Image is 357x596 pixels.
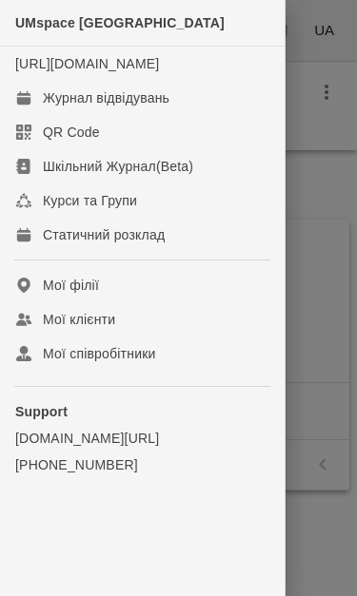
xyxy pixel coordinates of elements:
[15,402,269,421] p: Support
[15,455,269,474] a: [PHONE_NUMBER]
[43,225,165,244] div: Статичний розклад
[43,276,99,295] div: Мої філії
[43,123,100,142] div: QR Code
[15,56,159,71] a: [URL][DOMAIN_NAME]
[43,310,115,329] div: Мої клієнти
[43,191,137,210] div: Курси та Групи
[43,344,156,363] div: Мої співробітники
[15,15,225,30] span: UMspace [GEOGRAPHIC_DATA]
[15,429,269,448] a: [DOMAIN_NAME][URL]
[43,88,169,107] div: Журнал відвідувань
[43,157,193,176] div: Шкільний Журнал(Beta)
